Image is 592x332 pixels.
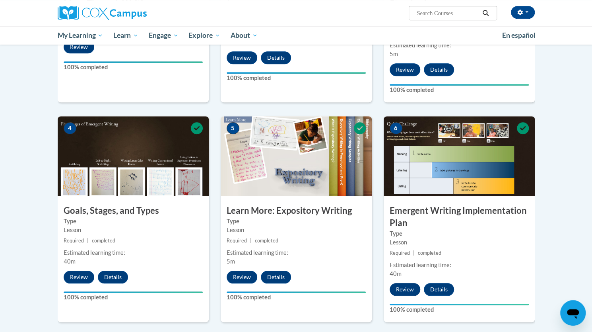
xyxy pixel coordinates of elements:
[64,248,203,257] div: Estimated learning time:
[390,122,402,134] span: 6
[221,205,372,217] h3: Learn More: Expository Writing
[502,31,536,39] span: En español
[183,26,225,45] a: Explore
[424,283,454,296] button: Details
[261,51,291,64] button: Details
[64,291,203,293] div: Your progress
[390,261,529,270] div: Estimated learning time:
[58,6,209,20] a: Cox Campus
[390,84,529,86] div: Your progress
[188,31,220,40] span: Explore
[384,116,535,196] img: Course Image
[58,205,209,217] h3: Goals, Stages, and Types
[227,122,239,134] span: 5
[390,41,529,50] div: Estimated learning time:
[497,27,541,44] a: En español
[390,270,402,277] span: 40m
[227,226,366,234] div: Lesson
[225,26,263,45] a: About
[227,293,366,302] label: 100% completed
[560,300,586,326] iframe: Button to launch messaging window
[64,271,94,283] button: Review
[64,61,203,63] div: Your progress
[227,271,257,283] button: Review
[227,72,366,74] div: Your progress
[64,122,76,134] span: 4
[144,26,184,45] a: Engage
[227,217,366,226] label: Type
[390,229,529,238] label: Type
[227,74,366,82] label: 100% completed
[390,51,398,57] span: 5m
[227,291,366,293] div: Your progress
[64,63,203,72] label: 100% completed
[390,305,529,314] label: 100% completed
[390,283,420,296] button: Review
[416,8,479,18] input: Search Courses
[424,63,454,76] button: Details
[227,51,257,64] button: Review
[113,31,138,40] span: Learn
[149,31,179,40] span: Engage
[58,116,209,196] img: Course Image
[255,238,278,244] span: completed
[418,250,441,256] span: completed
[511,6,535,19] button: Account Settings
[390,238,529,247] div: Lesson
[46,26,547,45] div: Main menu
[231,31,258,40] span: About
[52,26,109,45] a: My Learning
[390,86,529,94] label: 100% completed
[390,63,420,76] button: Review
[261,271,291,283] button: Details
[58,6,147,20] img: Cox Campus
[108,26,144,45] a: Learn
[64,238,84,244] span: Required
[390,250,410,256] span: Required
[221,116,372,196] img: Course Image
[250,238,252,244] span: |
[227,258,235,265] span: 5m
[87,238,89,244] span: |
[479,8,491,18] button: Search
[227,238,247,244] span: Required
[227,248,366,257] div: Estimated learning time:
[64,41,94,53] button: Review
[390,304,529,305] div: Your progress
[64,258,76,265] span: 40m
[98,271,128,283] button: Details
[384,205,535,229] h3: Emergent Writing Implementation Plan
[64,226,203,234] div: Lesson
[57,31,103,40] span: My Learning
[64,293,203,302] label: 100% completed
[92,238,115,244] span: completed
[413,250,415,256] span: |
[64,217,203,226] label: Type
